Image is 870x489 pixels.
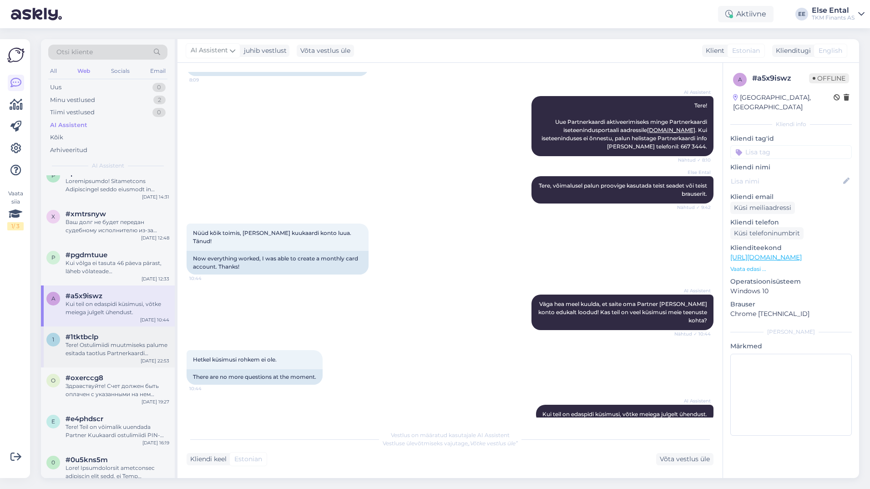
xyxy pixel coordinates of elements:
[50,133,63,142] div: Kõik
[66,210,106,218] span: #xmtrsnyw
[66,464,169,480] div: Lore! Ipsumdolorsit ametconsec adipiscin elit sedd, ei Temp incididuntutlab etdoloremag aliquaeni...
[240,46,287,56] div: juhib vestlust
[189,385,223,392] span: 10:44
[7,189,24,230] div: Vaata siia
[148,65,167,77] div: Email
[187,251,369,275] div: Now everything worked, I was able to create a monthly card account. Thanks!
[733,93,834,112] div: [GEOGRAPHIC_DATA], [GEOGRAPHIC_DATA]
[66,415,103,423] span: #e4phdscr
[66,177,169,194] div: Loremipsumdo! Sitametcons Adipiscingel seddo eiusmodt in utlabo etdolorema, aliquaeni adminimv, q...
[50,121,87,130] div: AI Assistent
[51,459,55,466] span: 0
[647,127,695,133] a: [DOMAIN_NAME]
[153,96,166,105] div: 2
[730,277,852,286] p: Operatsioonisüsteem
[66,218,169,234] div: Ваш долг не будет передан судебному исполнителю из-за двухдневной просрочки. Уведомление о задолж...
[189,76,223,83] span: 8:09
[193,229,353,244] span: Nüüd kõik toimis, [PERSON_NAME] kuukaardi konto luua. Tänud!
[677,287,711,294] span: AI Assistent
[730,163,852,172] p: Kliendi nimi
[66,341,169,357] div: Tere! Ostulimiidi muutmiseks palume esitada taotlus Partnerkaardi iseteeninduses aadressil [DOMAI...
[50,83,61,92] div: Uus
[51,418,55,425] span: e
[539,182,708,197] span: Tere, võimalusel palun proovige kasutada teist seadet või teist brauserit.
[732,46,760,56] span: Estonian
[812,14,855,21] div: TKM Finants AS
[187,369,323,385] div: There are no more questions at the moment.
[51,213,55,220] span: x
[738,76,742,83] span: a
[391,432,510,438] span: Vestlus on määratud kasutajale AI Assistent
[66,259,169,275] div: Kui võlga ei tasuta 46 päeva pärast, läheb võlateade maksehäireregistrisse.
[7,222,24,230] div: 1 / 3
[142,439,169,446] div: [DATE] 16:19
[142,398,169,405] div: [DATE] 19:27
[92,162,124,170] span: AI Assistent
[297,45,354,57] div: Võta vestlus üle
[66,374,103,382] span: #oxerccg8
[731,176,841,186] input: Lisa nimi
[51,377,56,384] span: o
[141,234,169,241] div: [DATE] 12:48
[48,65,59,77] div: All
[538,301,708,324] span: Väga hea meel kuulda, et saite oma Partner [PERSON_NAME] konto edukalt loodud! Kas teil on veel k...
[730,300,852,309] p: Brauser
[730,145,852,159] input: Lisa tag
[51,172,56,179] span: p
[50,146,87,155] div: Arhiveeritud
[66,456,108,464] span: #0u5kns5m
[674,331,711,337] span: Nähtud ✓ 10:44
[66,292,102,300] span: #a5x9iswz
[142,275,169,282] div: [DATE] 12:33
[718,6,774,22] div: Aktiivne
[730,341,852,351] p: Märkmed
[772,46,811,56] div: Klienditugi
[795,8,808,20] div: EE
[730,328,852,336] div: [PERSON_NAME]
[730,218,852,227] p: Kliendi telefon
[730,120,852,128] div: Kliendi info
[51,254,56,261] span: p
[730,309,852,319] p: Chrome [TECHNICAL_ID]
[812,7,855,14] div: Else Ental
[730,134,852,143] p: Kliendi tag'id
[193,356,277,363] span: Hetkel küsimusi rohkem ei ole.
[191,46,228,56] span: AI Assistent
[677,89,711,96] span: AI Assistent
[50,96,95,105] div: Minu vestlused
[66,251,107,259] span: #pgdmtuue
[677,397,711,404] span: AI Assistent
[730,227,804,239] div: Küsi telefoninumbrit
[141,357,169,364] div: [DATE] 22:53
[189,275,223,282] span: 10:44
[542,411,707,418] span: Kui teil on edaspidi küsimusi, võtke meiega julgelt ühendust.
[812,7,865,21] a: Else EntalTKM Finants AS
[7,46,25,64] img: Askly Logo
[187,454,227,464] div: Kliendi keel
[819,46,842,56] span: English
[142,194,169,200] div: [DATE] 14:31
[730,192,852,202] p: Kliendi email
[152,83,166,92] div: 0
[66,300,169,316] div: Kui teil on edaspidi küsimusi, võtke meiega julgelt ühendust.
[140,316,169,323] div: [DATE] 10:44
[656,453,713,465] div: Võta vestlus üle
[702,46,724,56] div: Klient
[383,440,518,447] span: Vestluse ülevõtmiseks vajutage
[76,65,92,77] div: Web
[809,73,849,83] span: Offline
[730,265,852,273] p: Vaata edasi ...
[752,73,809,84] div: # a5x9iswz
[730,253,802,261] a: [URL][DOMAIN_NAME]
[677,157,711,163] span: Nähtud ✓ 8:10
[468,440,518,447] i: „Võtke vestlus üle”
[234,454,262,464] span: Estonian
[730,202,795,214] div: Küsi meiliaadressi
[152,108,166,117] div: 0
[50,108,95,117] div: Tiimi vestlused
[66,382,169,398] div: Здравствуйте! Счет должен быть оплачен с указанными на нем реквизитами и в срок. Расчетные счета ...
[730,286,852,296] p: Windows 10
[109,65,132,77] div: Socials
[730,243,852,253] p: Klienditeekond
[52,336,54,343] span: 1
